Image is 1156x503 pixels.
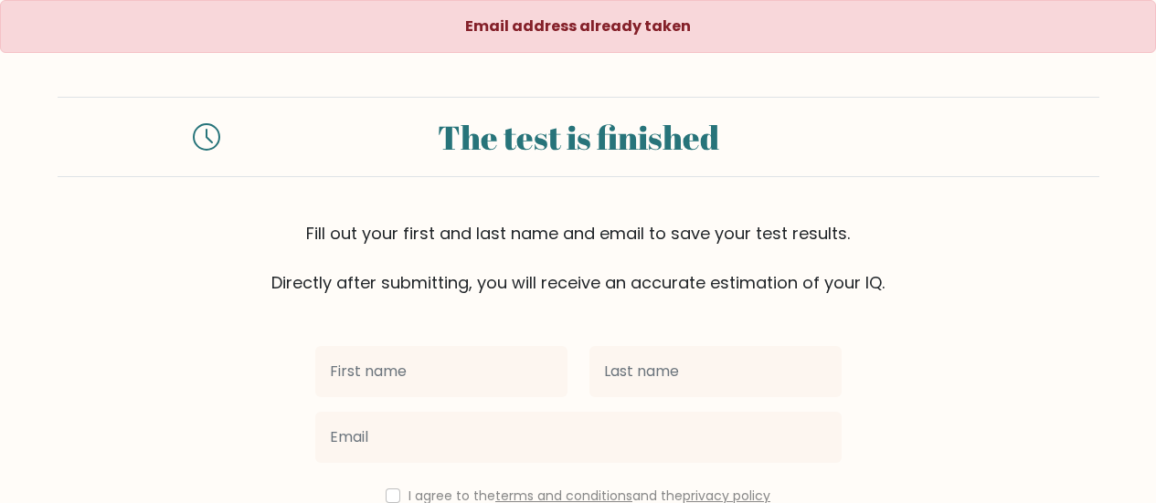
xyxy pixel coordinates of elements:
input: Last name [589,346,842,397]
div: The test is finished [242,112,915,162]
input: First name [315,346,567,397]
div: Fill out your first and last name and email to save your test results. Directly after submitting,... [58,221,1099,295]
strong: Email address already taken [465,16,691,37]
input: Email [315,412,842,463]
